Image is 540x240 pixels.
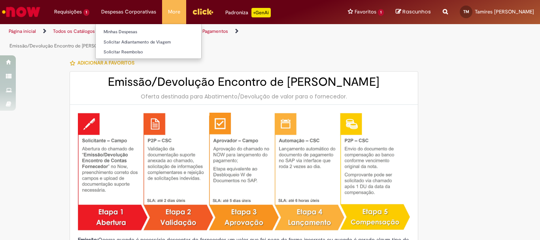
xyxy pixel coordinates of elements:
[463,9,469,14] span: TM
[78,76,410,89] h2: Emissão/Devolução Encontro de [PERSON_NAME]
[96,28,201,36] a: Minhas Despesas
[202,28,228,34] a: Pagamentos
[9,43,119,49] a: Emissão/Devolução Encontro de [PERSON_NAME]
[168,8,180,16] span: More
[192,6,213,17] img: click_logo_yellow_360x200.png
[83,9,89,16] span: 1
[77,60,134,66] span: Adicionar a Favoritos
[6,24,354,53] ul: Trilhas de página
[355,8,376,16] span: Favoritos
[225,8,271,17] div: Padroniza
[54,8,82,16] span: Requisições
[378,9,384,16] span: 1
[78,93,410,100] div: Oferta destinada para Abatimento/Devolução de valor para o fornecedor.
[101,8,156,16] span: Despesas Corporativas
[9,28,36,34] a: Página inicial
[96,38,201,47] a: Solicitar Adiantamento de Viagem
[53,28,95,34] a: Todos os Catálogos
[96,48,201,57] a: Solicitar Reembolso
[1,4,42,20] img: ServiceNow
[402,8,431,15] span: Rascunhos
[251,8,271,17] p: +GenAi
[475,8,534,15] span: Tamires [PERSON_NAME]
[396,8,431,16] a: Rascunhos
[95,24,202,59] ul: Despesas Corporativas
[70,55,139,71] button: Adicionar a Favoritos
